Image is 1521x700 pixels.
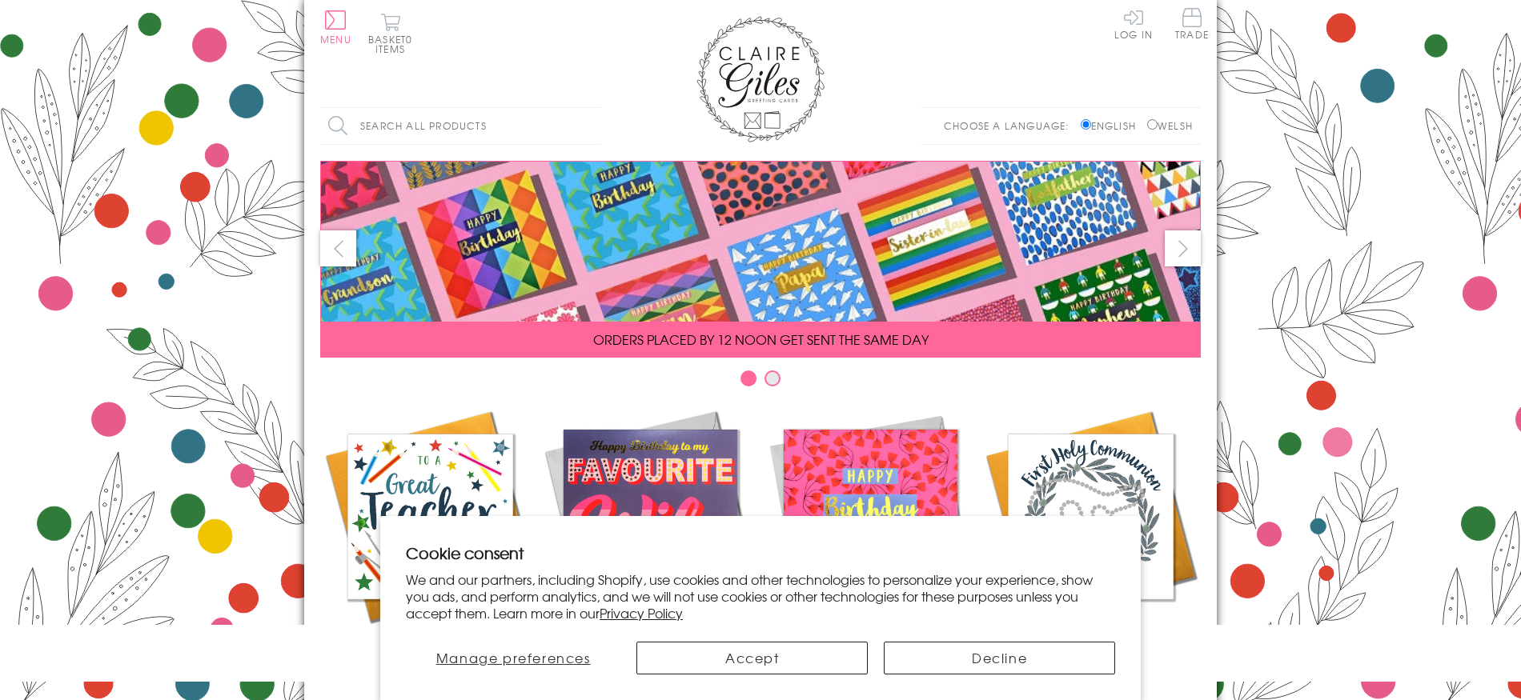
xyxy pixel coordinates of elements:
[584,108,600,144] input: Search
[600,603,683,622] a: Privacy Policy
[1114,8,1153,39] a: Log In
[981,406,1201,677] a: Communion and Confirmation
[1165,230,1201,266] button: next
[593,330,929,349] span: ORDERS PLACED BY 12 NOON GET SENT THE SAME DAY
[320,108,600,144] input: Search all products
[1081,118,1144,133] label: English
[406,542,1115,564] h2: Cookie consent
[765,370,781,386] button: Carousel Page 2
[1081,119,1091,130] input: English
[320,10,351,44] button: Menu
[1175,8,1209,42] a: Trade
[406,642,620,674] button: Manage preferences
[760,406,981,658] a: Birthdays
[436,648,591,667] span: Manage preferences
[944,118,1078,133] p: Choose a language:
[375,32,412,56] span: 0 items
[320,370,1201,394] div: Carousel Pagination
[320,230,356,266] button: prev
[740,370,756,386] button: Carousel Page 1 (Current Slide)
[1147,119,1158,130] input: Welsh
[406,571,1115,621] p: We and our partners, including Shopify, use cookies and other technologies to personalize your ex...
[884,642,1115,674] button: Decline
[1175,8,1209,39] span: Trade
[320,32,351,46] span: Menu
[696,16,825,142] img: Claire Giles Greetings Cards
[636,642,868,674] button: Accept
[540,406,760,658] a: New Releases
[1147,118,1193,133] label: Welsh
[368,13,412,54] button: Basket0 items
[320,406,540,658] a: Academic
